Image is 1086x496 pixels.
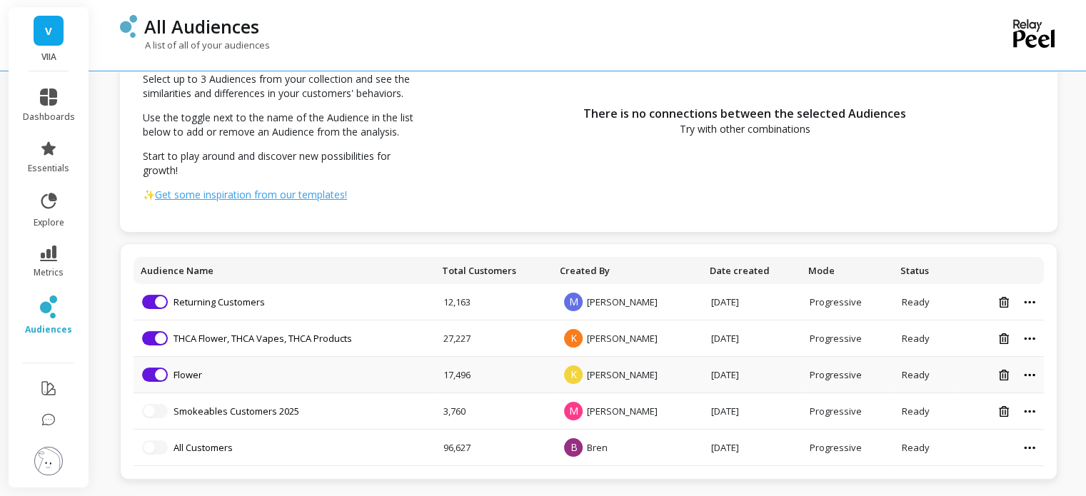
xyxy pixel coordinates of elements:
[155,188,347,201] span: Get some inspiration from our templates!
[902,295,945,308] div: Ready
[801,357,893,393] td: Progressive
[134,257,435,284] th: Toggle SortBy
[143,188,155,201] span: ✨
[586,368,657,381] span: [PERSON_NAME]
[801,430,893,466] td: Progressive
[703,430,801,466] td: [DATE]
[435,393,553,430] td: 3,760
[45,23,52,39] span: V
[143,188,421,202] a: ✨Get some inspiration from our templates!
[564,365,583,384] span: K
[564,402,583,420] span: M
[564,438,583,457] span: B
[902,405,945,417] div: Ready
[902,368,945,381] div: Ready
[801,284,893,320] td: Progressive
[586,332,657,345] span: [PERSON_NAME]
[564,329,583,348] span: K
[23,111,75,123] span: dashboards
[583,105,906,122] span: There is no connections between the selected Audiences
[801,257,893,284] th: Toggle SortBy
[680,122,810,136] span: Try with other combinations
[435,357,553,393] td: 17,496
[143,149,421,178] p: Start to play around and discover new possibilities for growth!
[801,320,893,357] td: Progressive
[435,284,553,320] td: 12,163
[34,217,64,228] span: explore
[143,72,421,101] p: Select up to 3 Audiences from your collection and see the similarities and differences in your cu...
[586,405,657,417] span: [PERSON_NAME]
[703,320,801,357] td: [DATE]
[120,15,137,38] img: header icon
[174,368,202,381] a: Flower
[703,357,801,393] td: [DATE]
[28,163,69,174] span: essentials
[893,257,953,284] th: Toggle SortBy
[902,441,945,454] div: Ready
[435,430,553,466] td: 96,627
[174,332,352,345] a: THCA Flower, THCA Vapes, THCA Products
[120,39,270,51] p: A list of all of your audiences
[174,441,233,454] a: All Customers
[23,51,75,63] p: VIIA
[586,295,657,308] span: [PERSON_NAME]
[703,284,801,320] td: [DATE]
[144,14,259,39] p: All Audiences
[143,111,421,139] p: Use the toggle next to the name of the Audience in the list below to add or remove an Audience fr...
[174,405,299,417] a: Smokeables Customers 2025
[435,257,553,284] th: Toggle SortBy
[34,447,63,475] img: profile picture
[25,324,72,335] span: audiences
[552,257,703,284] th: Toggle SortBy
[703,393,801,430] td: [DATE]
[801,393,893,430] td: Progressive
[703,257,801,284] th: Toggle SortBy
[902,332,945,345] div: Ready
[174,295,265,308] a: Returning Customers
[435,320,553,357] td: 27,227
[34,267,64,278] span: metrics
[586,441,607,454] span: Bren
[564,293,583,311] span: M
